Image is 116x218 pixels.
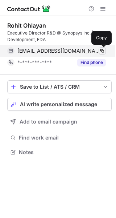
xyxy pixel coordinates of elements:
span: [EMAIL_ADDRESS][DOMAIN_NAME] [17,48,100,54]
button: Find work email [7,133,112,143]
div: Rohit Ohlayan [7,22,46,29]
button: Notes [7,147,112,157]
div: Save to List / ATS / CRM [20,84,99,90]
button: Add to email campaign [7,115,112,128]
div: Executive Director R&D @ Synopsys Inc. | Product Development, EDA [7,30,112,43]
span: Add to email campaign [20,119,77,125]
button: Reveal Button [77,59,106,66]
span: Find work email [19,134,109,141]
button: AI write personalized message [7,98,112,111]
span: AI write personalized message [20,101,97,107]
img: ContactOut v5.3.10 [7,4,51,13]
span: Notes [19,149,109,156]
button: save-profile-one-click [7,80,112,93]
